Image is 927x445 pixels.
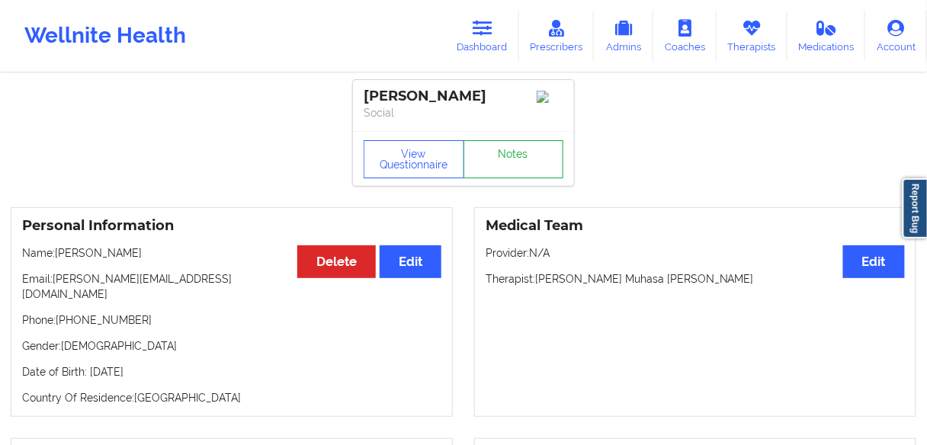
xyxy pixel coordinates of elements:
button: Edit [843,245,905,278]
a: Dashboard [446,11,519,61]
a: Coaches [653,11,717,61]
h3: Personal Information [22,217,441,235]
p: Gender: [DEMOGRAPHIC_DATA] [22,338,441,354]
a: Therapists [717,11,787,61]
a: Account [865,11,927,61]
a: Report Bug [903,178,927,239]
button: Edit [380,245,441,278]
p: Name: [PERSON_NAME] [22,245,441,261]
p: Date of Birth: [DATE] [22,364,441,379]
a: Medications [787,11,866,61]
p: Phone: [PHONE_NUMBER] [22,312,441,328]
img: Image%2Fplaceholer-image.png [537,91,563,103]
button: Delete [297,245,376,278]
p: Social [364,105,563,120]
p: Provider: N/A [486,245,905,261]
a: Notes [463,140,564,178]
p: Email: [PERSON_NAME][EMAIL_ADDRESS][DOMAIN_NAME] [22,271,441,302]
a: Prescribers [519,11,595,61]
h3: Medical Team [486,217,905,235]
p: Country Of Residence: [GEOGRAPHIC_DATA] [22,390,441,405]
button: View Questionnaire [364,140,464,178]
div: [PERSON_NAME] [364,88,563,105]
a: Admins [594,11,653,61]
p: Therapist: [PERSON_NAME] Muhasa [PERSON_NAME] [486,271,905,287]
